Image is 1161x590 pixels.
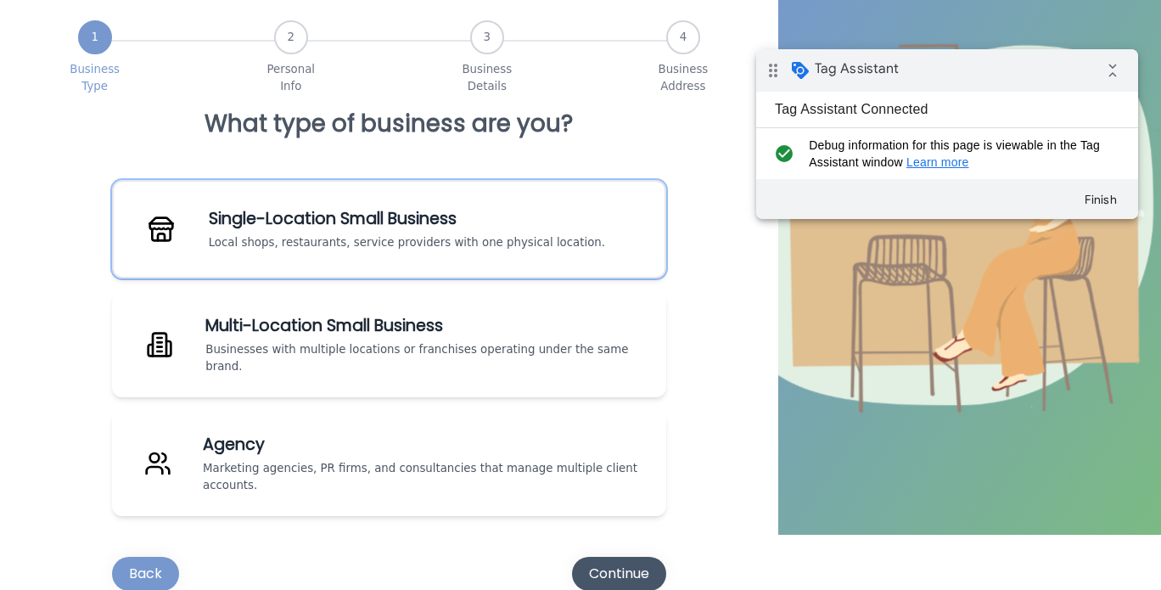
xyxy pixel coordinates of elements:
[209,234,605,251] p: Local shops, restaurants, service providers with one physical location.
[470,20,504,54] div: 3
[70,61,120,95] span: Business Type
[53,87,354,121] span: Debug information for this page is viewable in the Tag Assistant window
[274,20,308,54] div: 2
[78,20,112,54] div: 1
[462,61,512,95] span: Business Details
[205,314,644,338] h4: Multi-Location Small Business
[112,292,666,397] div: Multi-Location Small BusinessBusinesses with multiple locations or franchises operating under the...
[205,109,573,139] h3: What type of business are you?
[339,4,373,38] i: Collapse debug badge
[209,207,605,231] h4: Single-Location Small Business
[659,61,709,95] span: Business Address
[59,11,143,28] span: Tag Assistant
[314,135,375,166] button: Finish
[129,564,162,584] div: Back
[266,61,315,95] span: Personal Info
[14,87,42,121] i: check_circle
[589,564,649,584] div: Continue
[666,20,700,54] div: 4
[150,106,213,120] a: Learn more
[112,411,666,516] div: AgencyMarketing agencies, PR firms, and consultancies that manage multiple client accounts.
[112,180,666,278] div: Single-Location Small BusinessLocal shops, restaurants, service providers with one physical locat...
[203,433,644,457] h4: Agency
[205,341,644,375] p: Businesses with multiple locations or franchises operating under the same brand.
[203,460,644,494] p: Marketing agencies, PR firms, and consultancies that manage multiple client accounts.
